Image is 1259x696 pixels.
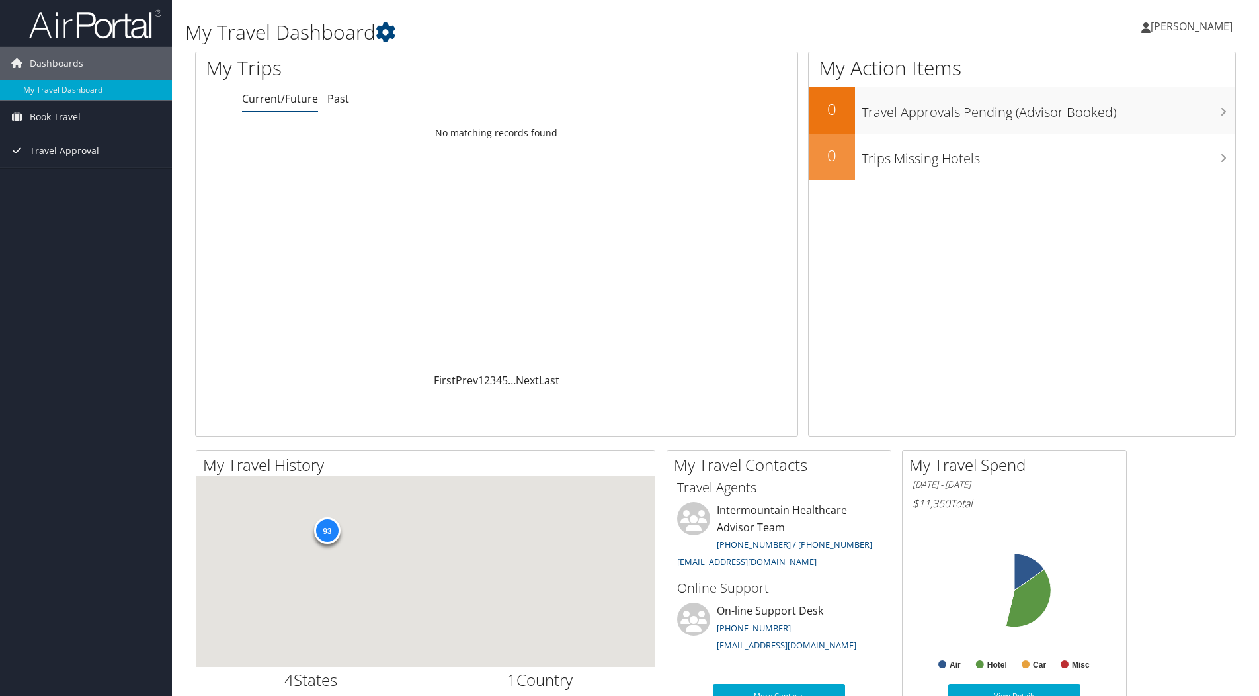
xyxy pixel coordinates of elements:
a: [EMAIL_ADDRESS][DOMAIN_NAME] [677,556,817,568]
a: 4 [496,373,502,388]
h1: My Trips [206,54,537,82]
h6: [DATE] - [DATE] [913,478,1116,491]
text: Air [950,660,961,670]
a: Next [516,373,539,388]
h1: My Action Items [809,54,1235,82]
text: Car [1033,660,1046,670]
a: 2 [484,373,490,388]
h2: My Travel Spend [909,454,1126,476]
h3: Travel Approvals Pending (Advisor Booked) [862,97,1235,122]
h2: Country [436,669,645,691]
span: Book Travel [30,101,81,134]
h2: 0 [809,98,855,120]
text: Misc [1072,660,1090,670]
h3: Trips Missing Hotels [862,143,1235,168]
a: Prev [456,373,478,388]
a: 0Trips Missing Hotels [809,134,1235,180]
img: airportal-logo.png [29,9,161,40]
a: First [434,373,456,388]
li: Intermountain Healthcare Advisor Team [670,502,887,573]
h3: Online Support [677,579,881,597]
span: [PERSON_NAME] [1151,19,1233,34]
li: On-line Support Desk [670,603,887,657]
td: No matching records found [196,121,797,145]
a: [PHONE_NUMBER] [717,622,791,634]
h2: My Travel History [203,454,655,476]
span: 4 [284,669,294,691]
span: 1 [507,669,516,691]
h1: My Travel Dashboard [185,19,892,46]
a: 3 [490,373,496,388]
span: $11,350 [913,496,950,511]
a: [PHONE_NUMBER] / [PHONE_NUMBER] [717,539,872,550]
span: Travel Approval [30,134,99,167]
a: 1 [478,373,484,388]
a: 0Travel Approvals Pending (Advisor Booked) [809,87,1235,134]
h6: Total [913,496,1116,511]
text: Hotel [987,660,1007,670]
a: Last [539,373,559,388]
a: 5 [502,373,508,388]
h2: 0 [809,144,855,167]
a: [PERSON_NAME] [1141,7,1246,46]
a: Current/Future [242,91,318,106]
h3: Travel Agents [677,478,881,497]
h2: My Travel Contacts [674,454,891,476]
a: [EMAIL_ADDRESS][DOMAIN_NAME] [717,639,856,651]
span: Dashboards [30,47,83,80]
a: Past [327,91,349,106]
span: … [508,373,516,388]
h2: States [206,669,416,691]
div: 93 [313,517,340,544]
